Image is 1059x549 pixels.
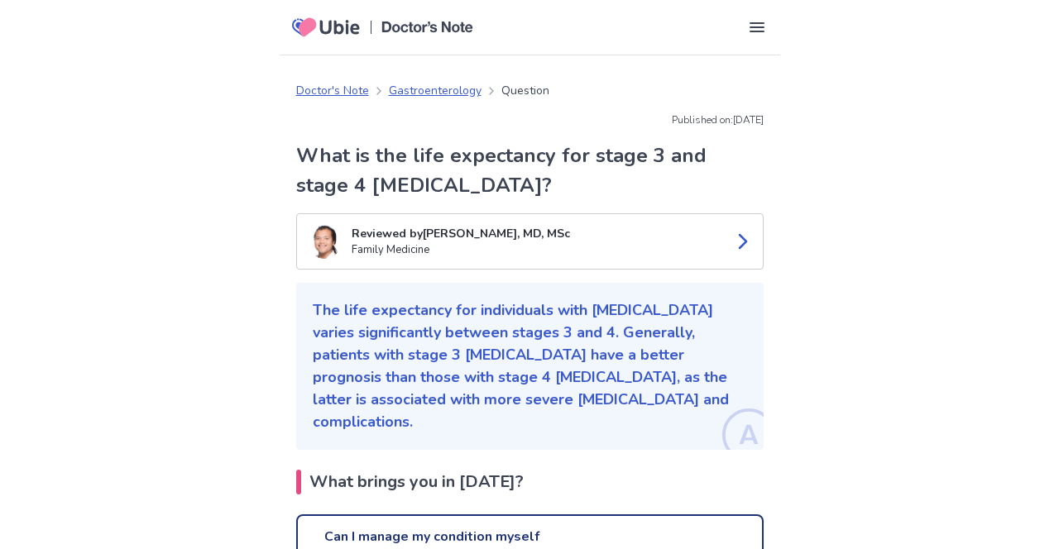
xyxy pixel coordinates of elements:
a: Kenji TaylorReviewed by[PERSON_NAME], MD, MScFamily Medicine [296,213,764,270]
a: Gastroenterology [389,82,482,99]
nav: breadcrumb [296,82,549,99]
h1: What is the life expectancy for stage 3 and stage 4 [MEDICAL_DATA]? [296,141,764,200]
img: Kenji Taylor [307,224,342,259]
p: The life expectancy for individuals with [MEDICAL_DATA] varies significantly between stages 3 and... [313,299,747,433]
p: Published on: [DATE] [296,112,764,127]
p: Question [501,82,549,99]
a: Doctor's Note [296,82,369,99]
img: Doctors Note Logo [381,21,473,33]
p: Family Medicine [352,242,720,259]
p: Reviewed by [PERSON_NAME], MD, MSc [352,225,720,242]
h2: What brings you in [DATE]? [296,470,764,494]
